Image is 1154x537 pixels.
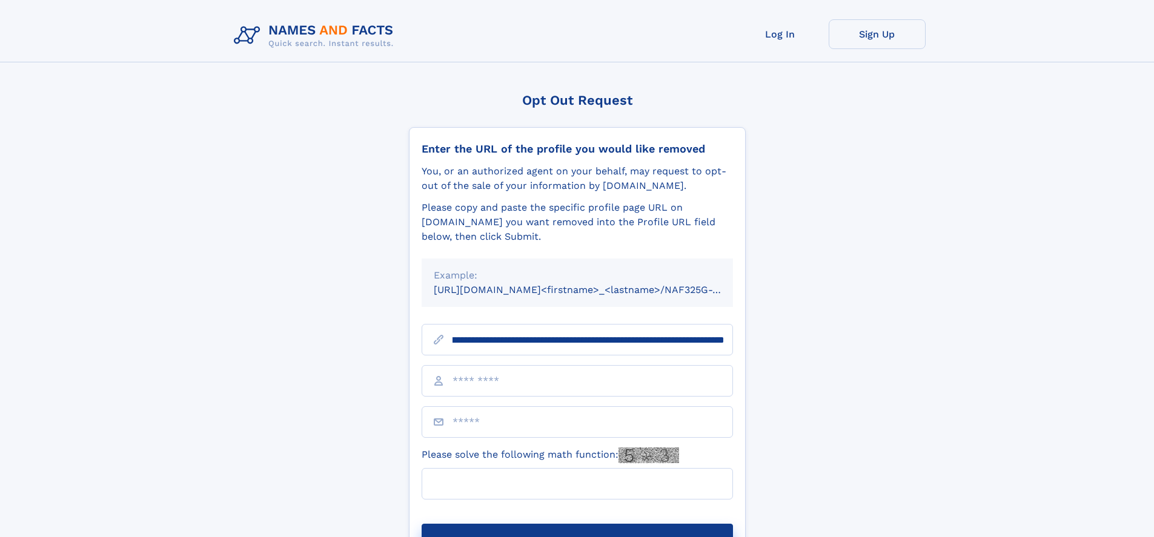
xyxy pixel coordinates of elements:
[422,164,733,193] div: You, or an authorized agent on your behalf, may request to opt-out of the sale of your informatio...
[422,142,733,156] div: Enter the URL of the profile you would like removed
[422,200,733,244] div: Please copy and paste the specific profile page URL on [DOMAIN_NAME] you want removed into the Pr...
[229,19,403,52] img: Logo Names and Facts
[829,19,926,49] a: Sign Up
[434,268,721,283] div: Example:
[732,19,829,49] a: Log In
[422,447,679,463] label: Please solve the following math function:
[409,93,746,108] div: Opt Out Request
[434,284,756,295] small: [URL][DOMAIN_NAME]<firstname>_<lastname>/NAF325G-xxxxxxxx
